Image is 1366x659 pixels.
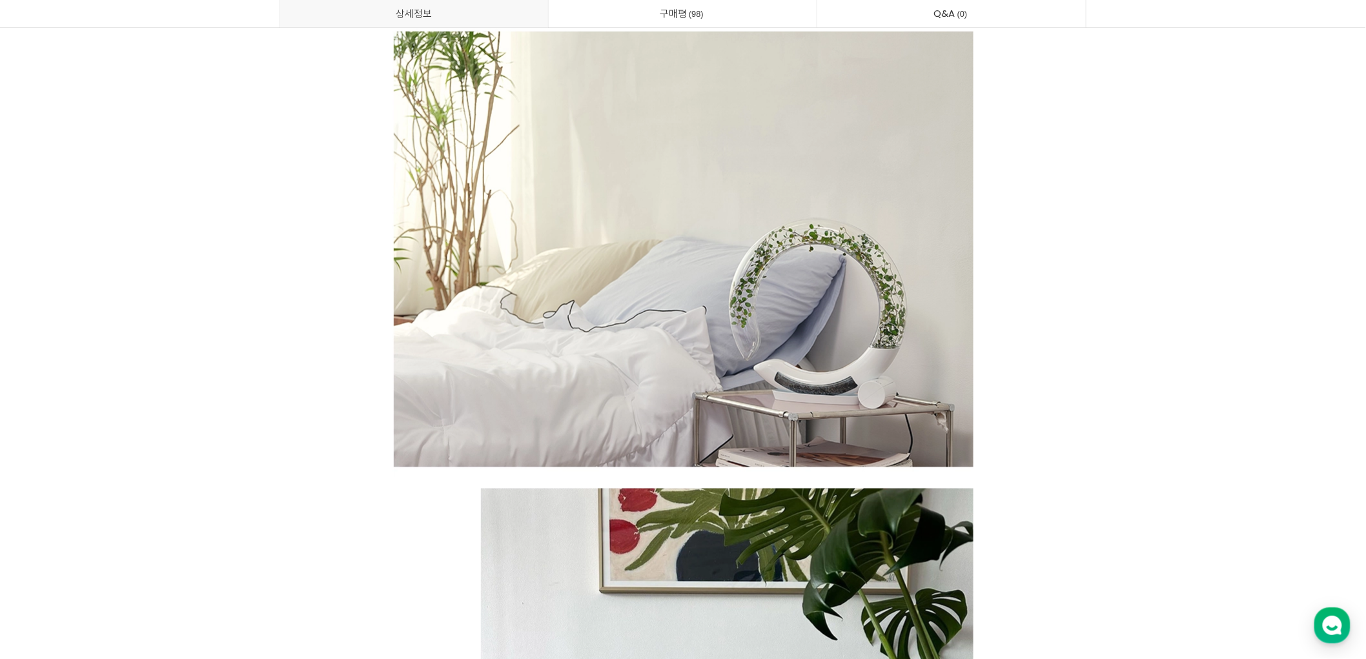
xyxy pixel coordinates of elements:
[167,409,248,441] a: 설정
[41,429,48,439] span: 홈
[4,409,85,441] a: 홈
[687,7,706,21] span: 98
[199,429,215,439] span: 설정
[955,7,970,21] span: 0
[118,429,134,440] span: 대화
[85,409,167,441] a: 대화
